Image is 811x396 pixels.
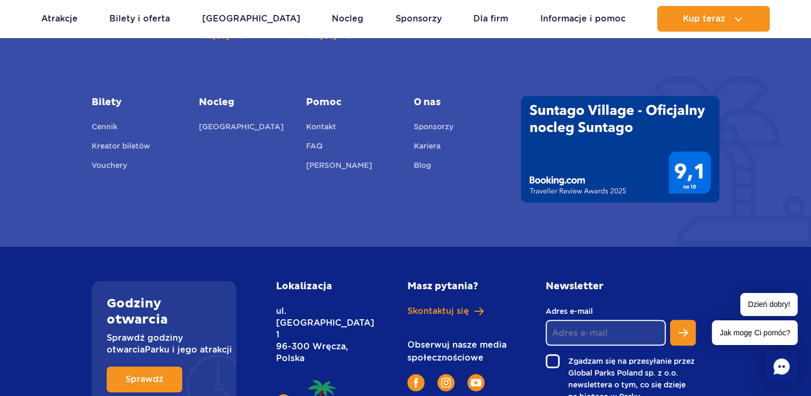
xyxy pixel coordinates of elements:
[471,379,481,386] img: YouTube
[546,305,666,317] label: Adres e-mail
[306,121,336,136] a: Kontakt
[521,96,719,202] img: Traveller Review Awards 2025' od Booking.com dla Suntago Village - wynik 9.1/10
[41,6,78,32] a: Atrakcje
[202,6,300,32] a: [GEOGRAPHIC_DATA]
[92,140,150,155] a: Kreator biletów
[306,159,372,174] a: [PERSON_NAME]
[107,296,221,328] h2: Godziny otwarcia
[125,375,163,384] span: Sprawdź
[712,320,798,345] span: Jak mogę Ci pomóc?
[441,378,451,387] img: Instagram
[414,96,505,109] span: O nas
[107,332,221,356] p: Sprawdź godziny otwarcia Parku i jego atrakcji
[199,96,290,109] a: Nocleg
[396,6,442,32] a: Sponsorzy
[306,140,323,155] a: FAQ
[670,320,696,346] button: Zapisz się do newslettera
[740,293,798,316] span: Dzień dobry!
[765,350,798,383] div: Chat
[92,159,127,174] a: Vouchery
[414,378,418,387] img: Facebook
[414,140,441,155] a: Kariera
[683,14,725,24] span: Kup teraz
[92,121,117,136] a: Cennik
[109,6,170,32] a: Bilety i oferta
[407,305,469,317] span: Skontaktuj się
[332,6,363,32] a: Nocleg
[407,339,511,364] p: Obserwuj nasze media społecznościowe
[306,96,397,109] a: Pomoc
[414,159,431,174] a: Blog
[199,121,284,136] a: [GEOGRAPHIC_DATA]
[407,305,511,317] a: Skontaktuj się
[540,6,626,32] a: Informacje i pomoc
[414,121,453,136] a: Sponsorzy
[276,281,359,292] h2: Lokalizacja
[657,6,770,32] button: Kup teraz
[92,96,183,109] a: Bilety
[546,320,666,346] input: Adres e-mail
[546,281,696,292] h2: Newsletter
[473,6,508,32] a: Dla firm
[107,366,182,392] a: Sprawdź
[276,305,359,364] p: ul. [GEOGRAPHIC_DATA] 1 96-300 Wręcza, Polska
[407,281,511,292] h2: Masz pytania?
